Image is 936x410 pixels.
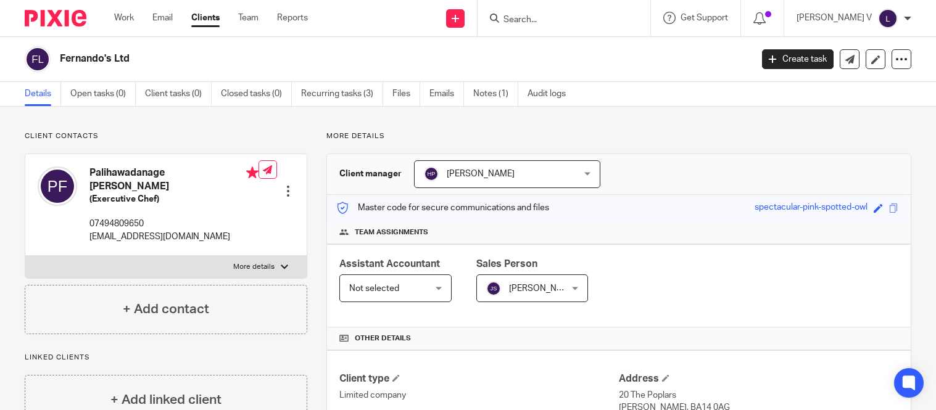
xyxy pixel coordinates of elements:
[25,131,307,141] p: Client contacts
[145,82,212,106] a: Client tasks (0)
[238,12,259,24] a: Team
[762,49,834,69] a: Create task
[355,334,411,343] span: Other details
[89,231,259,243] p: [EMAIL_ADDRESS][DOMAIN_NAME]
[25,82,61,106] a: Details
[25,46,51,72] img: svg%3E
[301,82,383,106] a: Recurring tasks (3)
[429,82,464,106] a: Emails
[60,52,607,65] h2: Fernando's Ltd
[326,131,911,141] p: More details
[339,372,619,385] h4: Client type
[797,12,872,24] p: [PERSON_NAME] V
[447,170,515,178] span: [PERSON_NAME]
[246,166,259,179] i: Primary
[123,300,209,319] h4: + Add contact
[681,14,728,22] span: Get Support
[355,228,428,237] span: Team assignments
[392,82,420,106] a: Files
[339,259,440,269] span: Assistant Accountant
[89,166,259,193] h4: Palihawadanage [PERSON_NAME]
[70,82,136,106] a: Open tasks (0)
[221,82,292,106] a: Closed tasks (0)
[110,390,222,409] h4: + Add linked client
[476,259,537,269] span: Sales Person
[619,372,898,385] h4: Address
[114,12,134,24] a: Work
[878,9,898,28] img: svg%3E
[277,12,308,24] a: Reports
[233,262,275,272] p: More details
[509,284,577,293] span: [PERSON_NAME]
[152,12,173,24] a: Email
[528,82,575,106] a: Audit logs
[25,10,86,27] img: Pixie
[38,166,77,206] img: svg%3E
[25,353,307,363] p: Linked clients
[336,202,549,214] p: Master code for secure communications and files
[755,201,868,215] div: spectacular-pink-spotted-owl
[619,389,898,401] p: 20 The Poplars
[339,168,402,180] h3: Client manager
[89,218,259,230] p: 07494809650
[424,166,439,181] img: svg%3E
[89,193,259,205] h5: (Exercutive Chef)
[502,15,613,26] input: Search
[349,284,399,293] span: Not selected
[473,82,518,106] a: Notes (1)
[486,281,501,296] img: svg%3E
[191,12,220,24] a: Clients
[339,389,619,401] p: Limited company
